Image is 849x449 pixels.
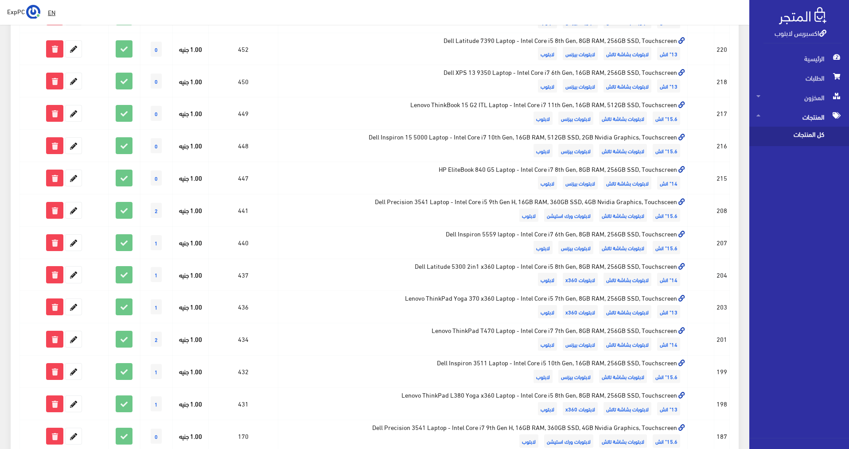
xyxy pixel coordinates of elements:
td: 204 [714,259,730,291]
td: 1.00 جنيه [173,387,208,420]
a: المنتجات [749,107,849,127]
td: 440 [208,226,278,259]
span: 13" انش [657,47,680,60]
span: لابتوبات بيزنس [563,337,598,351]
span: لابتوب [534,370,553,383]
span: لابتوبات بشاشة تاتش [604,337,651,351]
span: لابتوبات بيزنس [563,79,598,93]
span: لابتوب [538,79,557,93]
span: لابتوبات بشاشة تاتش [599,112,647,125]
td: 452 [208,33,278,65]
span: لابتوب [534,241,553,254]
a: اكسبريس لابتوب [775,26,826,39]
span: لابتوب [534,144,553,157]
span: لابتوبات بشاشة تاتش [599,241,647,254]
td: Lenovo ThinkPad T470 Laptop - Intel Core i7 7th Gen, 8GB RAM, 256GB SSD, Touchscreen [278,323,688,356]
a: EN [44,4,59,20]
span: 1 [151,364,162,379]
span: لابتوب [519,434,538,448]
span: 13" انش [657,402,680,415]
span: 0 [151,429,162,444]
span: لابتوبات بشاشة تاتش [604,305,651,318]
a: ... ExpPC [7,4,40,19]
span: لابتوبات بشاشة تاتش [604,47,651,60]
span: لابتوبات بيزنس [563,176,598,190]
span: 0 [151,74,162,89]
span: لابتوب [538,305,557,318]
td: 432 [208,356,278,388]
td: Dell Latitude 5300 2in1 x360 Laptop - Intel Core i5 8th Gen, 8GB RAM, 256GB SSD, Touchscreen [278,259,688,291]
td: 431 [208,387,278,420]
td: 1.00 جنيه [173,323,208,356]
td: 447 [208,162,278,194]
span: 15.6" انش [653,209,680,222]
span: لابتوبات بشاشة تاتش [604,79,651,93]
span: لابتوبات بشاشة تاتش [599,209,647,222]
span: 13" انش [657,305,680,318]
span: لابتوب [538,337,557,351]
span: لابتوبات x360 [563,402,598,415]
span: لابتوب [538,176,557,190]
span: المخزون [756,88,842,107]
td: 449 [208,97,278,130]
a: كل المنتجات [749,127,849,146]
span: المنتجات [756,107,842,127]
span: لابتوبات بشاشة تاتش [599,370,647,383]
td: HP EliteBook 840 G5 Laptop - Intel Core i7 8th Gen, 8GB RAM, 256GB SSD, Touchscreen [278,162,688,194]
span: لابتوبات بيزنس [563,47,598,60]
span: 0 [151,42,162,57]
span: لابتوب [519,209,538,222]
td: 436 [208,291,278,323]
td: Dell XPS 13 9350 Laptop - Intel Core i7 6th Gen, 16GB RAM, 256GB SSD, Touchscreen [278,65,688,97]
td: 450 [208,65,278,97]
a: الرئيسية [749,49,849,68]
td: 1.00 جنيه [173,194,208,226]
iframe: Drift Widget Chat Controller [11,388,44,422]
td: 203 [714,291,730,323]
span: لابتوبات بشاشة تاتش [599,144,647,157]
td: Dell Inspiron 15 5000 Laptop - Intel Core i7 10th Gen, 16GB RAM, 512GB SSD, 2GB Nvidia Graphics, ... [278,130,688,162]
span: 1 [151,396,162,411]
span: لابتوب [538,47,557,60]
td: 215 [714,162,730,194]
span: 1 [151,299,162,314]
span: لابتوب [538,402,557,415]
span: 15.6" انش [653,112,680,125]
span: 1 [151,235,162,250]
span: لابتوبات بيزنس [558,241,593,254]
span: لابتوبات بشاشة تاتش [604,273,651,286]
span: 0 [151,106,162,121]
td: Lenovo ThinkBook 15 G2 ITL Laptop - Intel Core i7 11th Gen, 16GB RAM, 512GB SSD, Touchscreen [278,97,688,130]
span: الطلبات [756,68,842,88]
td: Dell Inspiron 3511 Laptop - Intel Core i5 10th Gen, 16GB RAM, 256GB SSD, Touchscreen [278,356,688,388]
span: لابتوبات بيزنس [558,370,593,383]
td: 1.00 جنيه [173,291,208,323]
img: . [779,7,826,24]
span: لابتوبات بيزنس [558,112,593,125]
td: 1.00 جنيه [173,97,208,130]
td: 437 [208,259,278,291]
td: 441 [208,194,278,226]
span: لابتوبات بيزنس [558,144,593,157]
td: 216 [714,130,730,162]
span: لابتوبات بشاشة تاتش [604,176,651,190]
td: 1.00 جنيه [173,259,208,291]
td: 207 [714,226,730,259]
span: 1 [151,267,162,282]
span: لابتوب [538,273,557,286]
a: المخزون [749,88,849,107]
td: 199 [714,356,730,388]
u: EN [48,7,55,18]
span: 15.6" انش [653,370,680,383]
span: 2 [151,203,162,218]
span: لابتوبات ورك استيشن [544,209,593,222]
td: 1.00 جنيه [173,130,208,162]
td: 208 [714,194,730,226]
td: 434 [208,323,278,356]
span: لابتوبات x360 [563,305,598,318]
td: Dell Latitude 7390 Laptop - Intel Core i5 8th Gen, 8GB RAM, 256GB SSD, Touchscreen [278,33,688,65]
td: 1.00 جنيه [173,356,208,388]
span: 15.6" انش [653,144,680,157]
td: 218 [714,65,730,97]
td: 1.00 جنيه [173,33,208,65]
